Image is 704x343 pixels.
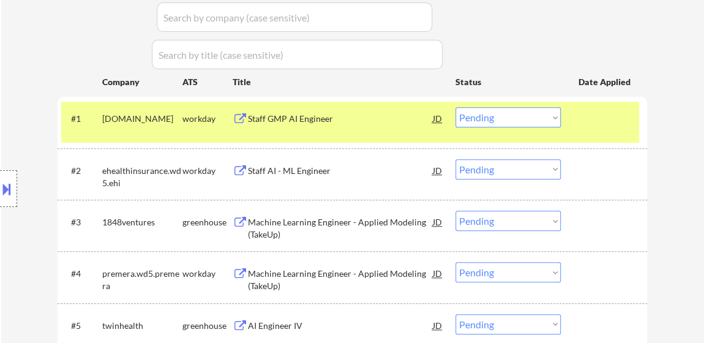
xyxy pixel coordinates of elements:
[432,211,444,233] div: JD
[432,262,444,284] div: JD
[432,159,444,181] div: JD
[233,76,444,88] div: Title
[102,320,182,332] div: twinhealth
[182,320,233,332] div: greenhouse
[248,113,433,125] div: Staff GMP AI Engineer
[157,2,432,32] input: Search by company (case sensitive)
[432,107,444,129] div: JD
[248,216,433,240] div: Machine Learning Engineer - Applied Modeling (TakeUp)
[248,268,433,292] div: Machine Learning Engineer - Applied Modeling (TakeUp)
[579,76,632,88] div: Date Applied
[455,70,561,92] div: Status
[71,320,92,332] div: #5
[432,314,444,336] div: JD
[152,40,443,69] input: Search by title (case sensitive)
[248,165,433,177] div: Staff AI - ML Engineer
[248,320,433,332] div: AI Engineer IV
